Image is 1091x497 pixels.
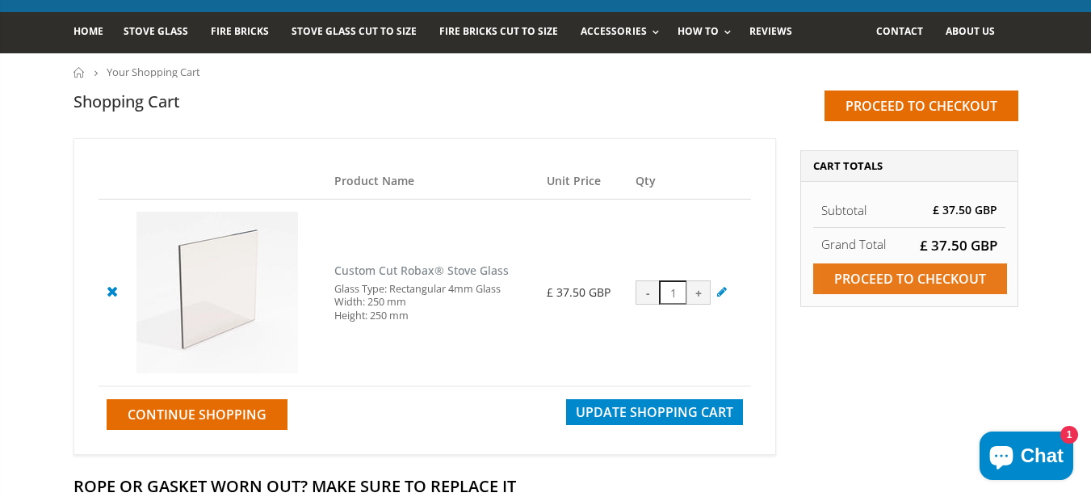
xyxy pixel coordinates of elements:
[678,24,719,38] span: How To
[124,24,188,38] span: Stove Glass
[576,403,733,421] span: Update Shopping Cart
[627,163,750,200] th: Qty
[124,12,200,53] a: Stove Glass
[334,283,531,322] div: Glass Type: Rectangular 4mm Glass Width: 250 mm Height: 250 mm
[292,24,417,38] span: Stove Glass Cut To Size
[825,91,1018,121] input: Proceed to checkout
[876,12,935,53] a: Contact
[73,24,103,38] span: Home
[821,236,886,252] strong: Grand Total
[334,263,509,278] a: Custom Cut Robax® Stove Glass
[581,12,666,53] a: Accessories
[813,263,1007,294] input: Proceed to checkout
[566,399,743,425] button: Update Shopping Cart
[128,406,266,423] span: Continue Shopping
[107,399,287,430] a: Continue Shopping
[107,65,200,79] span: Your Shopping Cart
[547,284,611,300] span: £ 37.50 GBP
[933,202,997,217] span: £ 37.50 GBP
[73,12,115,53] a: Home
[636,280,660,305] div: -
[73,67,86,78] a: Home
[292,12,429,53] a: Stove Glass Cut To Size
[211,12,281,53] a: Fire Bricks
[946,24,995,38] span: About us
[946,12,1007,53] a: About us
[813,158,883,173] span: Cart Totals
[73,91,180,112] h1: Shopping Cart
[136,212,298,373] img: Custom Cut Robax® Stove Glass - Pool #33
[326,163,539,200] th: Product Name
[678,12,739,53] a: How To
[749,12,804,53] a: Reviews
[749,24,792,38] span: Reviews
[821,202,867,218] span: Subtotal
[439,24,558,38] span: Fire Bricks Cut To Size
[686,280,711,305] div: +
[73,475,1018,497] h2: Rope Or Gasket Worn Out? Make Sure To Replace It
[975,432,1078,484] inbox-online-store-chat: Shopify online store chat
[876,24,923,38] span: Contact
[581,24,646,38] span: Accessories
[539,163,627,200] th: Unit Price
[211,24,269,38] span: Fire Bricks
[439,12,570,53] a: Fire Bricks Cut To Size
[920,236,997,255] span: £ 37.50 GBP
